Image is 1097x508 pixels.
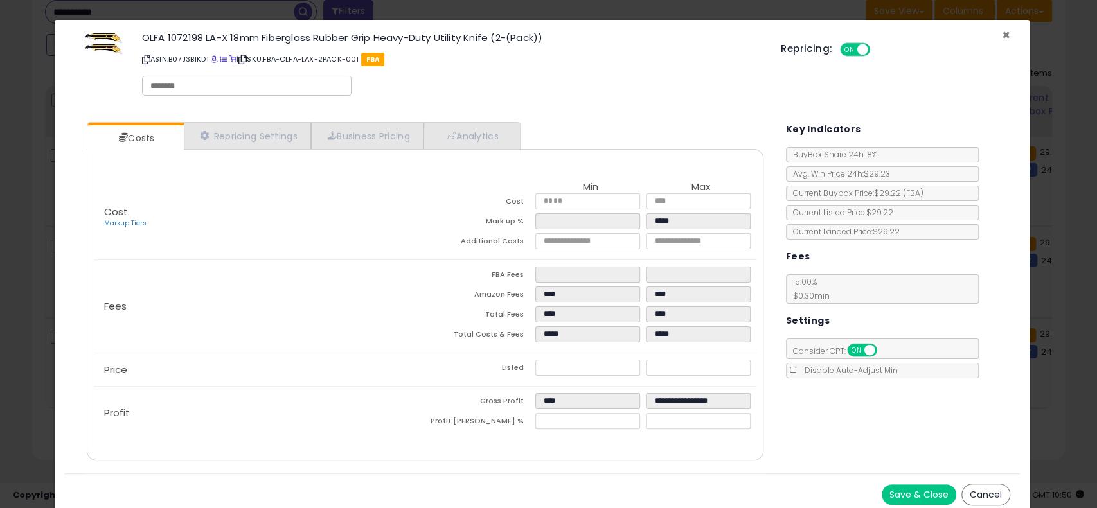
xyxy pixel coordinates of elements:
[787,276,830,301] span: 15.00 %
[786,121,861,137] h5: Key Indicators
[94,408,425,418] p: Profit
[361,53,385,66] span: FBA
[786,313,830,329] h5: Settings
[868,44,889,55] span: OFF
[961,484,1010,505] button: Cancel
[84,33,123,55] img: 41WuTDOLFjL._SL60_.jpg
[425,267,535,286] td: FBA Fees
[425,413,535,433] td: Profit [PERSON_NAME] %
[787,188,923,198] span: Current Buybox Price:
[903,188,923,198] span: ( FBA )
[787,149,877,160] span: BuyBox Share 24h: 18%
[425,213,535,233] td: Mark up %
[882,484,956,505] button: Save & Close
[781,44,832,54] h5: Repricing:
[786,249,810,265] h5: Fees
[787,207,893,218] span: Current Listed Price: $29.22
[94,207,425,229] p: Cost
[142,33,762,42] h3: OLFA 1072198 LA-X 18mm Fiberglass Rubber Grip Heavy-Duty Utility Knife (2-(Pack))
[787,168,890,179] span: Avg. Win Price 24h: $29.23
[848,345,864,356] span: ON
[425,393,535,413] td: Gross Profit
[94,301,425,311] p: Fees
[425,233,535,253] td: Additional Costs
[787,346,894,356] span: Consider CPT:
[184,123,311,149] a: Repricing Settings
[841,44,857,55] span: ON
[104,218,147,228] a: Markup Tiers
[1002,26,1010,44] span: ×
[646,182,756,193] th: Max
[787,226,900,237] span: Current Landed Price: $29.22
[425,306,535,326] td: Total Fees
[535,182,646,193] th: Min
[220,54,227,64] a: All offer listings
[798,365,898,376] span: Disable Auto-Adjust Min
[94,365,425,375] p: Price
[142,49,762,69] p: ASIN: B07J3B1KD1 | SKU: FBA-OLFA-LAX-2PACK-001
[87,125,183,151] a: Costs
[425,286,535,306] td: Amazon Fees
[875,345,895,356] span: OFF
[425,360,535,380] td: Listed
[311,123,424,149] a: Business Pricing
[424,123,519,149] a: Analytics
[787,290,830,301] span: $0.30 min
[874,188,923,198] span: $29.22
[229,54,236,64] a: Your listing only
[425,193,535,213] td: Cost
[425,326,535,346] td: Total Costs & Fees
[211,54,218,64] a: BuyBox page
